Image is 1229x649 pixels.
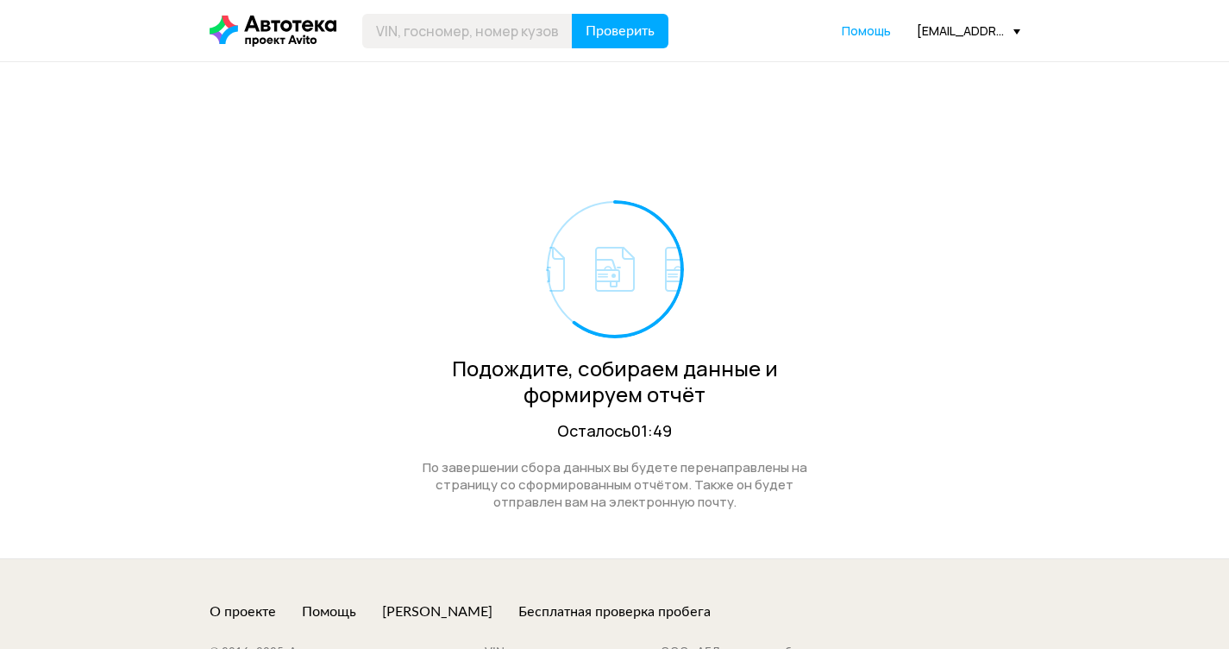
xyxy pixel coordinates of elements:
div: [EMAIL_ADDRESS][DOMAIN_NAME] [917,22,1020,39]
span: Помощь [842,22,891,39]
div: По завершении сбора данных вы будете перенаправлены на страницу со сформированным отчётом. Также ... [404,459,826,511]
div: Подождите, собираем данные и формируем отчёт [404,356,826,407]
a: Бесплатная проверка пробега [518,602,711,621]
a: Помощь [842,22,891,40]
input: VIN, госномер, номер кузова [362,14,573,48]
a: [PERSON_NAME] [382,602,492,621]
a: О проекте [210,602,276,621]
button: Проверить [572,14,668,48]
div: Осталось 01:49 [404,420,826,442]
span: Проверить [586,24,655,38]
a: Помощь [302,602,356,621]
